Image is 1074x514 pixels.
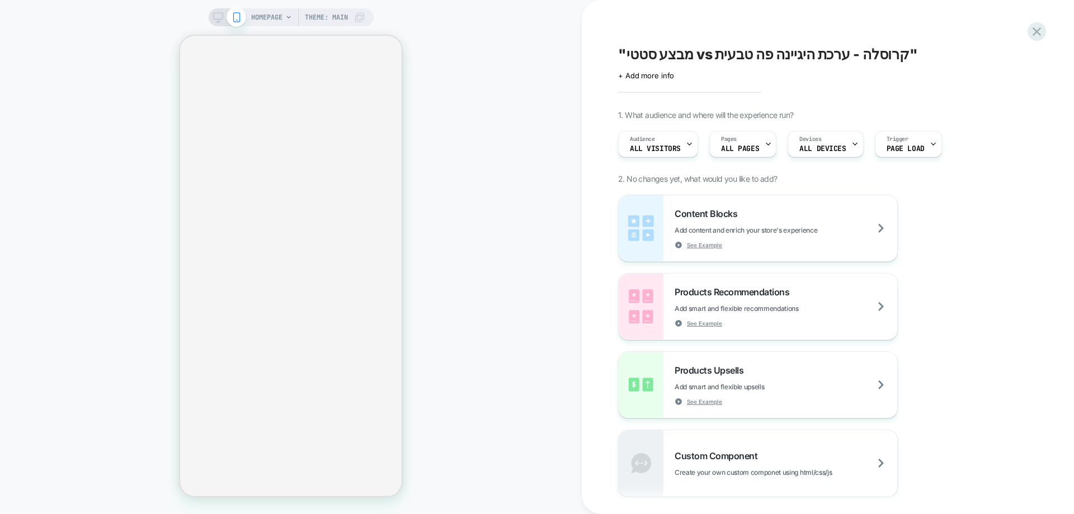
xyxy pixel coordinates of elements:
span: See Example [687,241,722,249]
span: Trigger [887,135,908,143]
span: All Visitors [630,145,681,153]
span: Create your own custom componet using html/css/js [675,468,888,477]
span: "מבצע סטטי vs קרוסלה - ערכת היגיינה פה טבעית" [618,46,918,63]
span: Devices [799,135,821,143]
span: Products Upsells [675,365,749,376]
span: 1. What audience and where will the experience run? [618,110,793,120]
span: 2. No changes yet, what would you like to add? [618,174,777,183]
span: Page Load [887,145,925,153]
span: See Example [687,319,722,327]
span: Audience [630,135,655,143]
span: ALL DEVICES [799,145,846,153]
span: Custom Component [675,450,763,461]
span: Pages [721,135,737,143]
span: Theme: MAIN [305,8,348,26]
span: HOMEPAGE [251,8,282,26]
span: See Example [687,398,722,405]
span: + Add more info [618,71,674,80]
span: Add smart and flexible recommendations [675,304,855,313]
span: Content Blocks [675,208,743,219]
span: Products Recommendations [675,286,795,298]
span: Add content and enrich your store's experience [675,226,873,234]
span: Add smart and flexible upsells [675,383,820,391]
span: ALL PAGES [721,145,759,153]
